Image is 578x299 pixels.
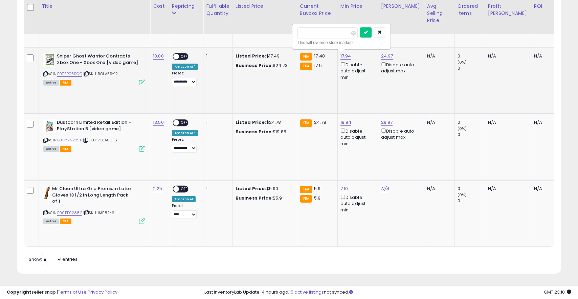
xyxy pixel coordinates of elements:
[206,3,229,17] div: Fulfillable Quantity
[172,3,201,10] div: Repricing
[340,3,375,10] div: Min Price
[297,39,385,46] div: This will override store markup
[7,289,117,296] div: seller snap | |
[29,256,77,262] span: Show: entries
[458,198,485,204] div: 0
[300,53,312,61] small: FBA
[83,137,117,143] span: | SKU: ROLA60-6
[60,218,71,224] span: FBA
[43,186,145,223] div: ASIN:
[172,64,198,70] div: Amazon AI *
[340,185,348,192] a: 7.10
[534,3,559,10] div: ROI
[57,137,82,143] a: B0CYRN225F
[43,53,145,85] div: ASIN:
[172,130,198,136] div: Amazon AI *
[458,126,467,131] small: (0%)
[236,195,273,201] b: Business Price:
[300,3,335,17] div: Current Buybox Price
[57,71,82,77] a: B07SPQ39QQ
[43,119,145,151] div: ASIN:
[236,186,292,192] div: $5.90
[300,186,312,193] small: FBA
[236,195,292,201] div: $5.9
[300,195,312,203] small: FBA
[534,119,556,125] div: N/A
[381,61,419,74] div: Disable auto adjust max
[458,132,485,138] div: 0
[60,146,71,152] span: FBA
[534,53,556,59] div: N/A
[488,186,526,192] div: N/A
[236,129,292,135] div: $19.85
[381,185,389,192] a: N/A
[300,119,312,127] small: FBA
[381,119,393,126] a: 29.97
[381,53,393,60] a: 24.97
[57,53,139,67] b: Sniper Ghost Warrior Contracts Xbox One - Xbox One [video game]
[488,119,526,125] div: N/A
[236,119,292,125] div: $24.78
[43,53,55,67] img: 51AiHjteJrL._SL40_.jpg
[236,53,266,59] b: Listed Price:
[236,53,292,59] div: $17.49
[314,195,320,201] span: 5.9
[427,53,449,59] div: N/A
[52,186,134,206] b: Mr Clean Ultra Grip Premium Latex Gloves 13 1/2 in Long Length Pack of 1
[172,196,196,202] div: Amazon AI
[83,71,118,76] span: | SKU: ROLA59-12
[179,120,190,126] span: OFF
[381,127,419,140] div: Disable auto adjust max
[172,204,198,219] div: Preset:
[43,218,59,224] span: All listings currently available for purchase on Amazon
[458,3,482,17] div: Ordered Items
[544,289,571,295] span: 2025-09-9 23:10 GMT
[57,210,82,216] a: B00BE02882
[43,119,55,133] img: 4124MGOyoOL._SL40_.jpg
[340,127,373,147] div: Disable auto adjust min
[458,60,467,65] small: (0%)
[534,186,556,192] div: N/A
[340,119,352,126] a: 18.94
[204,289,571,296] div: Last InventoryLab Update: 4 hours ago, not synced.
[427,119,449,125] div: N/A
[206,186,227,192] div: 1
[43,80,59,86] span: All listings currently available for purchase on Amazon
[458,65,485,71] div: 0
[340,53,351,60] a: 17.94
[60,80,71,86] span: FBA
[314,53,325,59] span: 17.48
[314,119,326,125] span: 24.78
[58,289,87,295] a: Terms of Use
[427,3,452,24] div: Avg Selling Price
[206,119,227,125] div: 1
[153,185,162,192] a: 2.25
[7,289,31,295] strong: Copyright
[381,3,421,10] div: [PERSON_NAME]
[153,3,166,10] div: Cost
[172,71,198,86] div: Preset:
[458,53,485,59] div: 0
[236,62,273,69] b: Business Price:
[314,185,320,192] span: 5.9
[458,192,467,198] small: (0%)
[236,129,273,135] b: Business Price:
[340,61,373,80] div: Disable auto adjust min
[236,185,266,192] b: Listed Price:
[289,289,324,295] a: 15 active listings
[427,186,449,192] div: N/A
[236,3,294,10] div: Listed Price
[42,3,147,10] div: Title
[179,54,190,60] span: OFF
[153,119,164,126] a: 13.50
[300,63,312,70] small: FBA
[179,186,190,192] span: OFF
[83,210,114,215] span: | SKU: IMP82-6
[314,62,322,69] span: 17.5
[236,119,266,125] b: Listed Price:
[340,193,373,213] div: Disable auto adjust min
[57,119,139,134] b: Dustborn Limited Retail Edition - PlayStation 5 [video game]
[206,53,227,59] div: 1
[43,186,50,199] img: 31NE2GSwkXL._SL40_.jpg
[458,119,485,125] div: 0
